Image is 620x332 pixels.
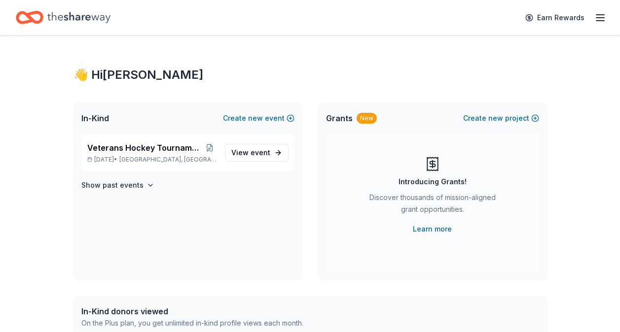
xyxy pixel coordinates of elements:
[81,112,109,124] span: In-Kind
[326,112,353,124] span: Grants
[87,142,203,154] span: Veterans Hockey Tournament 10th annual
[399,176,467,188] div: Introducing Grants!
[251,148,270,157] span: event
[81,179,144,191] h4: Show past events
[231,147,270,159] span: View
[16,6,110,29] a: Home
[365,192,500,219] div: Discover thousands of mission-aligned grant opportunities.
[81,317,303,329] div: On the Plus plan, you get unlimited in-kind profile views each month.
[225,144,289,162] a: View event
[488,112,503,124] span: new
[357,113,377,124] div: New
[519,9,590,27] a: Earn Rewards
[223,112,294,124] button: Createnewevent
[73,67,547,83] div: 👋 Hi [PERSON_NAME]
[119,156,217,164] span: [GEOGRAPHIC_DATA], [GEOGRAPHIC_DATA]
[413,223,452,235] a: Learn more
[81,305,303,317] div: In-Kind donors viewed
[81,179,154,191] button: Show past events
[463,112,539,124] button: Createnewproject
[248,112,263,124] span: new
[87,156,217,164] p: [DATE] •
